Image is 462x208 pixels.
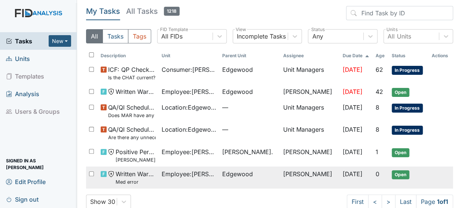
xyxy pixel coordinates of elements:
span: In Progress [392,126,423,135]
span: Consumer : [PERSON_NAME] [162,65,216,74]
span: [DATE] [343,148,362,156]
td: Unit Managers [280,62,340,84]
button: New [49,35,71,47]
input: Toggle All Rows Selected [89,52,94,57]
span: QA/QI Scheduled Inspection Does MAR have any blank days that should have been initialed? [108,103,155,119]
span: [PERSON_NAME]. [222,147,273,156]
th: Toggle SortBy [98,49,158,62]
span: Units [6,53,30,64]
small: [PERSON_NAME] de-escalation [116,156,155,163]
span: 1218 [164,7,180,16]
span: 1 [375,148,378,156]
button: Tags [128,29,151,43]
th: Toggle SortBy [389,49,429,62]
span: Signed in as [PERSON_NAME] [6,158,71,170]
span: Sign out [6,193,39,205]
th: Toggle SortBy [372,49,388,62]
span: Written Warning [116,87,155,96]
div: Any [312,32,323,41]
span: 0 [375,170,379,178]
strong: 1 of 1 [437,198,448,205]
span: Employee : [PERSON_NAME] [162,169,216,178]
span: Written Warning Med error [116,169,155,186]
h5: All Tasks [126,6,180,16]
span: Open [392,170,409,179]
span: Open [392,88,409,97]
td: Unit Managers [280,122,340,144]
button: All [86,29,103,43]
input: Find Task by ID [346,6,453,20]
span: — [222,125,277,134]
span: [DATE] [343,88,362,95]
th: Assignee [280,49,340,62]
span: 62 [375,66,383,73]
button: Tasks [103,29,128,43]
div: Show 30 [90,197,115,206]
span: ICF: QP Checklist Is the CHAT current? (document the date in the comment section) [108,65,155,81]
span: Edgewood [222,169,253,178]
th: Toggle SortBy [159,49,219,62]
td: [PERSON_NAME] [280,166,340,189]
small: Does MAR have any blank days that should have been initialed? [108,112,155,119]
small: Is the CHAT current? (document the date in the comment section) [108,74,155,81]
span: 8 [375,126,379,133]
div: Incomplete Tasks [237,32,286,41]
span: [DATE] [343,170,362,178]
span: Location : Edgewood [162,103,216,112]
span: Open [392,148,409,157]
span: Location : Edgewood [162,125,216,134]
span: — [222,103,277,112]
div: All Units [388,32,411,41]
div: All FIDs [161,32,183,41]
th: Toggle SortBy [219,49,280,62]
span: Edit Profile [6,176,46,187]
span: Edgewood [222,65,253,74]
small: Are there any unnecessary items in the van? [108,134,155,141]
span: [DATE] [343,104,362,111]
span: [DATE] [343,66,362,73]
span: 8 [375,104,379,111]
span: In Progress [392,66,423,75]
span: Employee : [PERSON_NAME] [162,147,216,156]
h5: My Tasks [86,6,120,16]
span: [DATE] [343,126,362,133]
div: Type filter [86,29,151,43]
span: Employee : [PERSON_NAME] [162,87,216,96]
td: [PERSON_NAME] [280,144,340,166]
td: Unit Managers [280,100,340,122]
td: [PERSON_NAME] [280,84,340,100]
span: In Progress [392,104,423,113]
span: QA/QI Scheduled Inspection Are there any unnecessary items in the van? [108,125,155,141]
th: Actions [429,49,453,62]
span: Edgewood [222,87,253,96]
span: 42 [375,88,383,95]
th: Toggle SortBy [340,49,373,62]
small: Med error [116,178,155,186]
a: Tasks [6,37,49,46]
span: Positive Performance Review Casey de-escalation [116,147,155,163]
span: Analysis [6,88,39,100]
